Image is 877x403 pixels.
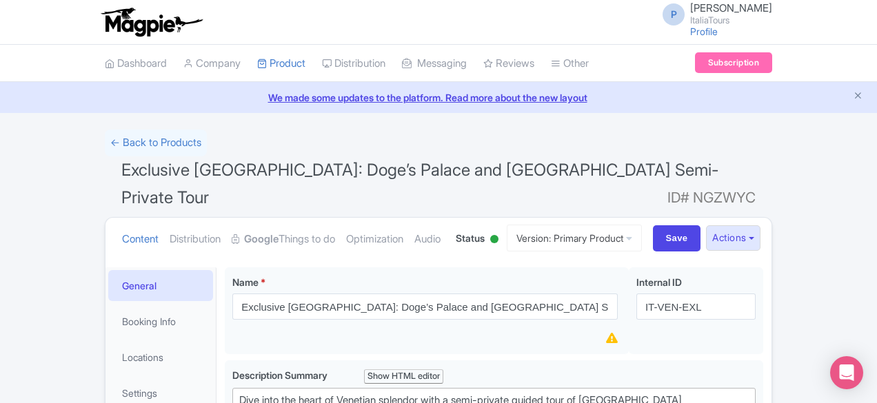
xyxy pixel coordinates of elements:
a: General [108,270,213,301]
a: Reviews [483,45,534,83]
a: Content [122,218,159,261]
strong: Google [244,231,279,247]
span: [PERSON_NAME] [690,1,772,14]
a: Subscription [695,52,772,73]
span: Description Summary [232,369,330,381]
div: Open Intercom Messenger [830,356,863,389]
a: Locations [108,342,213,373]
a: P [PERSON_NAME] ItaliaTours [654,3,772,25]
span: Internal ID [636,276,682,288]
span: ID# NGZWYC [667,184,756,211]
input: Save [653,225,701,251]
div: Show HTML editor [364,369,443,384]
a: Company [183,45,241,83]
a: Distribution [170,218,221,261]
a: Product [257,45,305,83]
span: Status [456,231,485,245]
a: Other [551,45,589,83]
span: P [663,3,685,25]
a: We made some updates to the platform. Read more about the new layout [8,90,869,105]
a: Dashboard [105,45,167,83]
small: ItaliaTours [690,16,772,25]
a: Distribution [322,45,385,83]
button: Close announcement [853,89,863,105]
a: Messaging [402,45,467,83]
a: Profile [690,25,718,37]
span: Name [232,276,259,288]
a: Optimization [346,218,403,261]
a: Version: Primary Product [507,225,642,251]
a: Audio [414,218,441,261]
a: Booking Info [108,306,213,337]
div: Active [487,229,501,251]
a: GoogleThings to do [232,218,335,261]
a: ← Back to Products [105,130,207,156]
span: Exclusive [GEOGRAPHIC_DATA]: Doge’s Palace and [GEOGRAPHIC_DATA] Semi-Private Tour [121,160,718,207]
img: logo-ab69f6fb50320c5b225c76a69d11143b.png [98,7,205,37]
button: Actions [706,225,760,251]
